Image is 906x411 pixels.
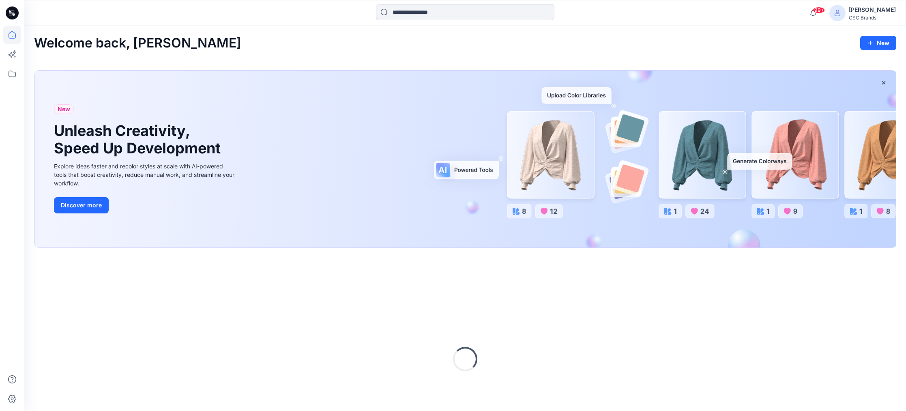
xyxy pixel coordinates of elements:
[813,7,825,13] span: 99+
[849,5,896,15] div: [PERSON_NAME]
[34,36,241,51] h2: Welcome back, [PERSON_NAME]
[54,122,224,157] h1: Unleash Creativity, Speed Up Development
[54,197,109,213] button: Discover more
[834,10,841,16] svg: avatar
[54,197,236,213] a: Discover more
[860,36,896,50] button: New
[58,104,70,114] span: New
[849,15,896,21] div: CSC Brands
[54,162,236,187] div: Explore ideas faster and recolor styles at scale with AI-powered tools that boost creativity, red...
